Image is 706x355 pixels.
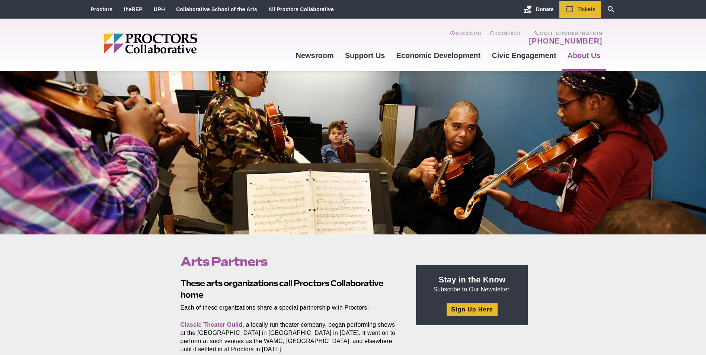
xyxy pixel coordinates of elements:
a: Account [450,31,482,45]
p: , a locally run theater company, began performing shows at the [GEOGRAPHIC_DATA] in [GEOGRAPHIC_D... [181,321,399,354]
a: Search [601,1,621,18]
a: UPH [154,6,165,12]
a: About Us [562,45,606,65]
a: Civic Engagement [486,45,562,65]
a: Collaborative School of the Arts [176,6,257,12]
a: Tickets [559,1,601,18]
a: Classic Theater Guild [181,322,243,328]
strong: Stay in the Know [439,275,506,284]
h1: Arts Partners [181,255,399,269]
span: Call Administration [527,31,602,36]
a: Sign Up Here [447,303,497,316]
p: Each of these organizations share a special partnership with Proctors: [181,304,399,312]
a: Support Us [339,45,391,65]
a: Economic Development [391,45,486,65]
h2: These arts organizations call Proctors Collaborative home [181,278,399,301]
a: theREP [124,6,143,12]
a: [PHONE_NUMBER] [529,36,602,45]
a: Donate [518,1,559,18]
span: Tickets [578,6,595,12]
span: Donate [536,6,553,12]
p: Subscribe to Our Newsletter. [425,274,519,294]
a: Proctors [91,6,113,12]
a: Newsroom [290,45,339,65]
a: Contact [490,31,521,45]
a: All Proctors Collaborative [268,6,334,12]
img: Proctors logo [104,33,255,54]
